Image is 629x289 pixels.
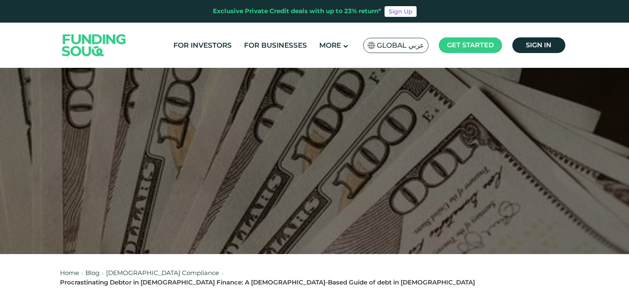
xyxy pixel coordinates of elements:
a: Sign in [512,37,565,53]
span: More [319,41,341,49]
a: For Businesses [242,39,309,52]
span: Get started [447,41,494,49]
a: [DEMOGRAPHIC_DATA] Compliance [106,269,219,277]
a: For Investors [171,39,234,52]
img: Logo [54,25,134,66]
a: Sign Up [385,6,417,17]
a: Home [60,269,79,277]
div: Exclusive Private Credit deals with up to 23% return* [213,7,381,16]
img: SA Flag [368,42,375,49]
span: Global عربي [377,41,424,50]
a: Blog [85,269,99,277]
span: Sign in [526,41,551,49]
div: Procrastinating Debtor in [DEMOGRAPHIC_DATA] Finance: A [DEMOGRAPHIC_DATA]-Based Guide of debt in... [60,278,475,287]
